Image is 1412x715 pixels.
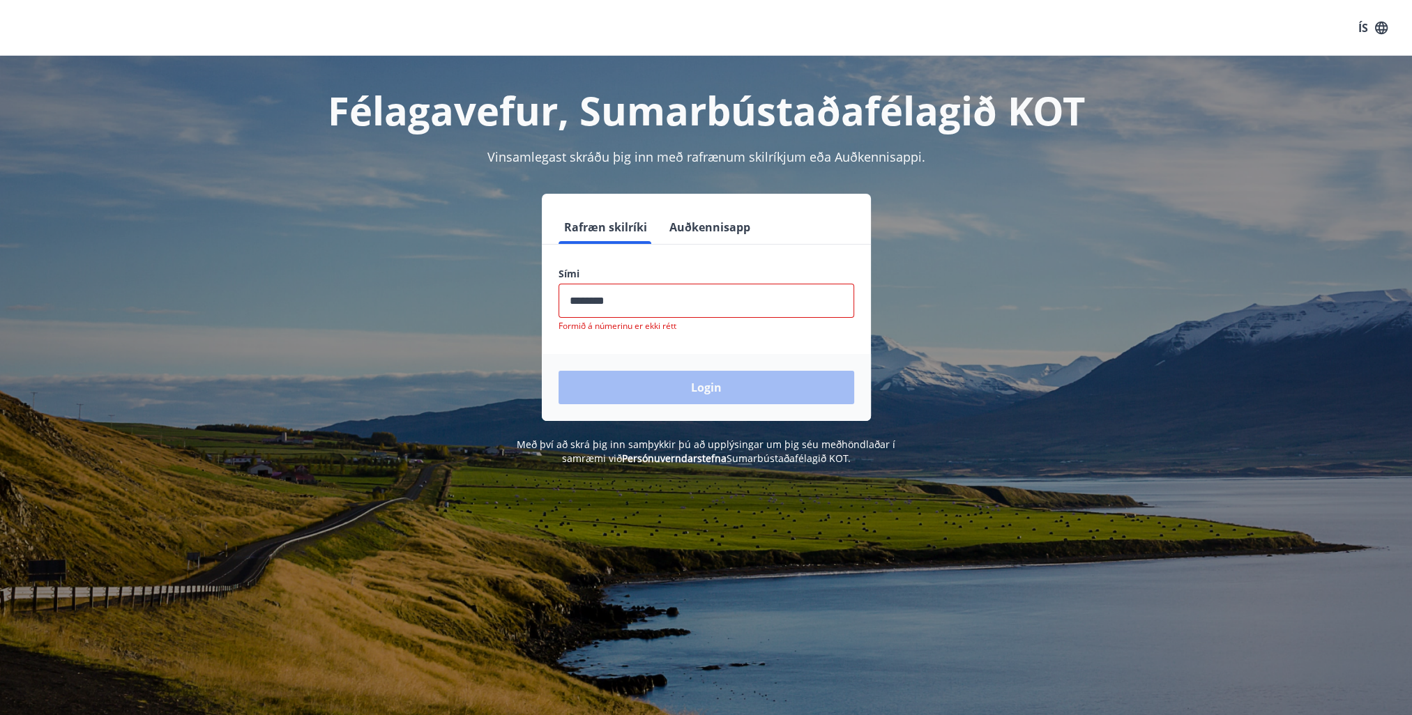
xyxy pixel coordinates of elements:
span: Með því að skrá þig inn samþykkir þú að upplýsingar um þig séu meðhöndlaðar í samræmi við Sumarbú... [517,438,895,465]
button: Auðkennisapp [664,210,756,244]
button: ÍS [1351,15,1395,40]
button: Rafræn skilríki [559,210,653,244]
a: Persónuverndarstefna [622,452,727,465]
span: Vinsamlegast skráðu þig inn með rafrænum skilríkjum eða Auðkennisappi. [487,148,925,165]
p: Formið á númerinu er ekki rétt [559,321,854,332]
h1: Félagavefur, Sumarbústaðafélagið KOT [221,84,1192,137]
label: Sími [559,267,854,281]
